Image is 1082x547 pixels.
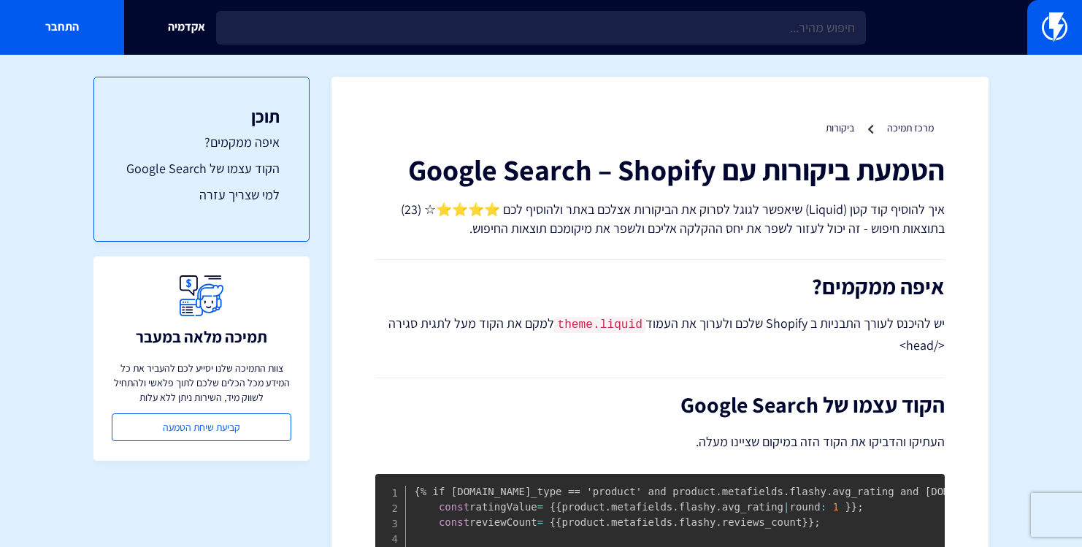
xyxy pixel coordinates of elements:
[537,501,543,513] span: =
[439,501,469,513] span: const
[802,516,807,528] span: }
[826,121,854,134] a: ביקורות
[554,317,645,333] code: theme.liquid
[537,516,543,528] span: =
[605,516,611,528] span: .
[605,501,611,513] span: .
[439,516,469,528] span: const
[375,393,945,417] h2: הקוד עצמו של Google Search
[845,501,851,513] span: }
[887,121,934,134] a: מרכז תמיכה
[123,107,280,126] h3: תוכן
[136,328,267,345] h3: תמיכה מלאה במעבר
[715,501,721,513] span: .
[556,501,561,513] span: {
[851,501,857,513] span: }
[375,200,945,237] p: איך להוסיף קוד קטן (Liquid) שיאפשר לגוגל לסרוק את הביקורות אצלכם באתר ולהוסיף לכם ⭐️⭐️⭐️⭐️☆ (23) ...
[808,516,814,528] span: }
[783,501,789,513] span: |
[550,516,556,528] span: {
[375,432,945,452] p: העתיקו והדביקו את הקוד הזה במיקום שציינו מעלה.
[857,501,863,513] span: ;
[833,501,839,513] span: 1
[112,361,291,405] p: צוות התמיכה שלנו יסייע לכם להעביר את כל המידע מכל הכלים שלכם לתוך פלאשי ולהתחיל לשווק מיד, השירות...
[814,516,820,528] span: ;
[123,133,280,152] a: איפה ממקמים?
[715,516,721,528] span: .
[821,501,826,513] span: :
[672,516,678,528] span: .
[672,501,678,513] span: .
[216,11,865,45] input: חיפוש מהיר...
[123,159,280,178] a: הקוד עצמו של Google Search
[123,185,280,204] a: למי שצריך עזרה
[112,413,291,441] a: קביעת שיחת הטמעה
[550,501,556,513] span: {
[375,275,945,299] h2: איפה ממקמים?
[375,313,945,356] p: יש להיכנס לעורך התבניות ב Shopify שלכם ולערוך את העמוד למקם את הקוד מעל לתגית סגירה </head>
[556,516,561,528] span: {
[375,153,945,185] h1: הטמעת ביקורות עם Google Search – Shopify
